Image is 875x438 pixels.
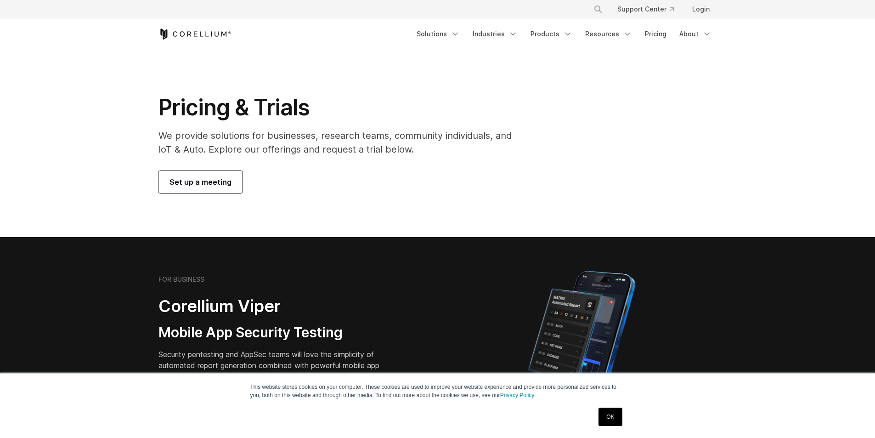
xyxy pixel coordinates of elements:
span: Set up a meeting [169,176,231,188]
a: Support Center [610,1,681,17]
a: Set up a meeting [158,171,243,193]
a: Pricing [639,26,672,42]
button: Search [590,1,606,17]
a: Resources [580,26,638,42]
p: This website stores cookies on your computer. These cookies are used to improve your website expe... [250,383,625,399]
h1: Pricing & Trials [158,94,525,121]
a: Login [685,1,717,17]
p: Security pentesting and AppSec teams will love the simplicity of automated report generation comb... [158,349,394,382]
a: OK [598,408,622,426]
h6: FOR BUSINESS [158,275,204,284]
img: Corellium MATRIX automated report on iPhone showing app vulnerability test results across securit... [513,267,651,427]
a: Privacy Policy. [500,392,536,398]
a: Industries [467,26,523,42]
h3: Mobile App Security Testing [158,324,394,341]
a: Products [525,26,578,42]
div: Navigation Menu [411,26,717,42]
a: Solutions [411,26,465,42]
div: Navigation Menu [582,1,717,17]
h2: Corellium Viper [158,296,394,317]
p: We provide solutions for businesses, research teams, community individuals, and IoT & Auto. Explo... [158,129,525,156]
a: Corellium Home [158,28,231,40]
a: About [674,26,717,42]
